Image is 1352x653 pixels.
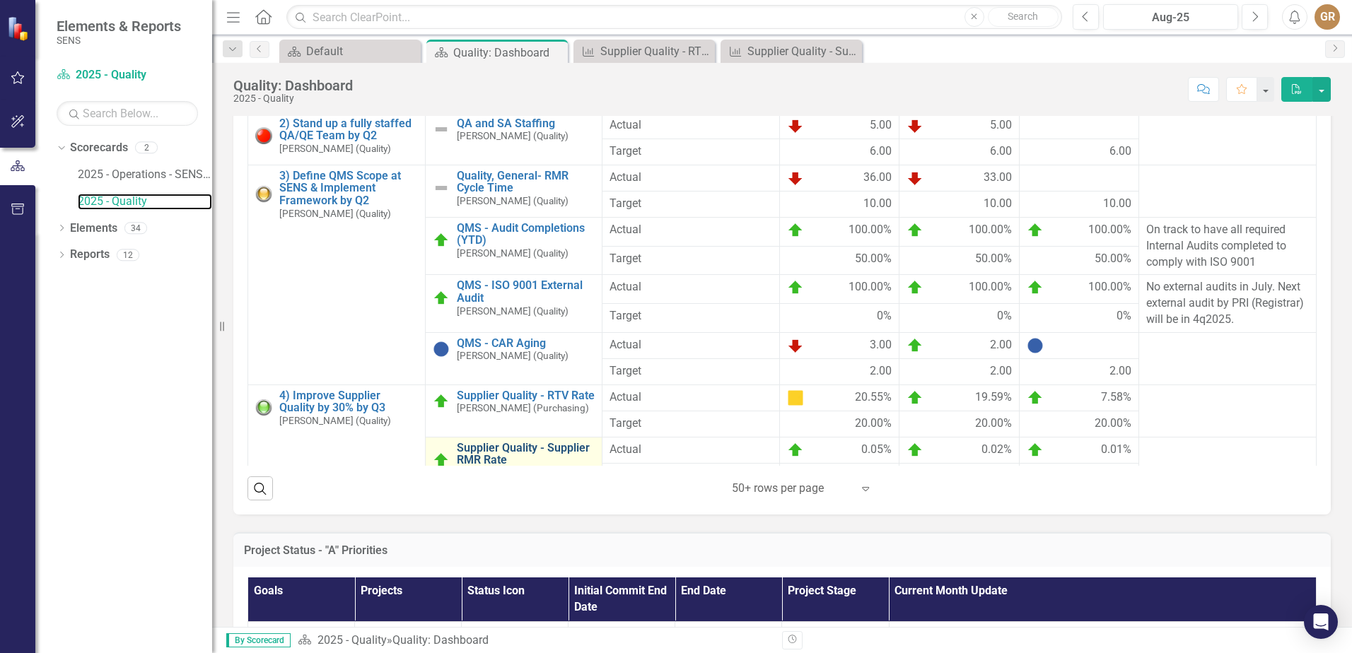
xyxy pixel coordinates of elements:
td: Double-Click to Edit [899,217,1019,246]
span: 100.00% [969,279,1012,296]
td: Double-Click to Edit Right Click for Context Menu [425,112,602,165]
td: Double-Click to Edit Right Click for Context Menu [248,165,426,384]
td: Double-Click to Edit Right Click for Context Menu [425,217,602,275]
td: Double-Click to Edit [1019,217,1138,246]
img: ClearPoint Strategy [7,16,32,40]
a: Supplier Quality - Supplier RMR Rate [457,442,595,466]
span: By Scorecard [226,633,291,647]
div: N/A [576,626,668,642]
img: On Target [907,279,923,296]
small: [PERSON_NAME] (Quality) [457,351,569,361]
td: Double-Click to Edit [899,112,1019,139]
td: Double-Click to Edit [1139,165,1317,217]
span: 0.05% [861,442,892,459]
td: Double-Click to Edit [1139,437,1317,489]
span: Actual [610,117,772,134]
a: 2) Stand up a fully staffed QA/QE Team by Q2 [279,117,418,142]
img: Below Target [907,117,923,134]
a: Supplier Quality - Supplier RMR Rate [724,42,858,60]
td: Double-Click to Edit [899,463,1019,489]
td: Double-Click to Edit [780,191,899,217]
img: On Target [787,442,804,459]
img: On Target [1027,222,1044,239]
td: Double-Click to Edit [899,165,1019,191]
a: Default [283,42,417,60]
td: Double-Click to Edit [1139,332,1317,384]
div: 34 [124,222,147,234]
td: Double-Click to Edit [899,437,1019,463]
img: On Target [433,452,450,469]
span: Target [610,363,772,380]
td: Double-Click to Edit [1019,275,1138,304]
a: 2025 - Quality [317,633,387,647]
td: Double-Click to Edit [899,358,1019,384]
td: Double-Click to Edit [1139,384,1317,437]
input: Search ClearPoint... [286,5,1062,30]
img: Not Defined [433,180,450,196]
img: Red: Critical Issues/Off-Track [255,127,272,144]
img: Not Defined [469,626,486,643]
td: Double-Click to Edit Right Click for Context Menu [248,112,426,165]
button: Search [988,7,1059,27]
span: Actual [610,337,772,353]
td: Double-Click to Edit [780,275,899,304]
td: Double-Click to Edit [780,304,899,333]
div: 12 [117,249,139,261]
img: No Information [1027,337,1044,354]
td: Double-Click to Edit [780,246,899,275]
td: Double-Click to Edit [780,139,899,165]
span: 0.02% [981,442,1012,459]
td: Double-Click to Edit Right Click for Context Menu [425,332,602,384]
small: [PERSON_NAME] (Quality) [457,248,569,259]
span: 2.00 [990,337,1012,354]
img: Below Target [787,337,804,354]
div: 2025 - Quality [233,93,353,104]
span: 2.00 [990,363,1012,380]
td: Double-Click to Edit [1019,246,1138,275]
small: [PERSON_NAME] (Purchasing) [457,403,589,413]
span: 10.00 [863,196,892,212]
img: On Target [433,393,450,410]
span: 50.00% [855,251,892,267]
span: 36.00 [863,170,892,187]
span: Actual [610,222,772,238]
td: Double-Click to Edit Right Click for Context Menu [425,165,602,217]
img: On Target [1027,279,1044,296]
small: [PERSON_NAME] (Quality) [279,143,391,154]
img: Yellow: At Risk/Needs Attention [255,186,272,203]
span: Actual [610,170,772,186]
a: Supplier Quality - RTV Rate [457,389,595,402]
span: 2.00 [870,363,892,380]
td: Double-Click to Edit [1139,112,1317,165]
td: Double-Click to Edit Right Click for Context Menu [425,437,602,489]
small: SENS [57,35,181,46]
span: 5.00 [990,117,1012,134]
td: Double-Click to Edit [1139,217,1317,275]
a: Scorecards [70,140,128,156]
td: Double-Click to Edit [780,217,899,246]
img: No Information [433,341,450,358]
td: Double-Click to Edit [780,358,899,384]
td: Double-Click to Edit [1019,411,1138,437]
a: Quality, General- RMR Cycle Time [457,170,595,194]
div: Quality: Dashboard [233,78,353,93]
a: 2025 - Quality [57,67,198,83]
button: Aug-25 [1103,4,1238,30]
span: 0.01% [1101,442,1131,459]
a: 2025 - Operations - SENS Legacy KPIs [78,167,212,183]
a: Reports [70,247,110,263]
td: Double-Click to Edit [780,411,899,437]
div: Aug-25 [1108,9,1233,26]
td: Double-Click to Edit Right Click for Context Menu [248,384,426,594]
span: Target [610,308,772,324]
span: 100.00% [849,222,892,239]
img: On Target [433,232,450,249]
td: Double-Click to Edit [899,246,1019,275]
small: [PERSON_NAME] (Quality) [279,416,391,426]
td: Double-Click to Edit [780,384,899,411]
span: 10.00 [984,196,1012,212]
td: Double-Click to Edit [899,191,1019,217]
td: Double-Click to Edit [899,304,1019,333]
td: Double-Click to Edit [899,384,1019,411]
span: Actual [610,279,772,295]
